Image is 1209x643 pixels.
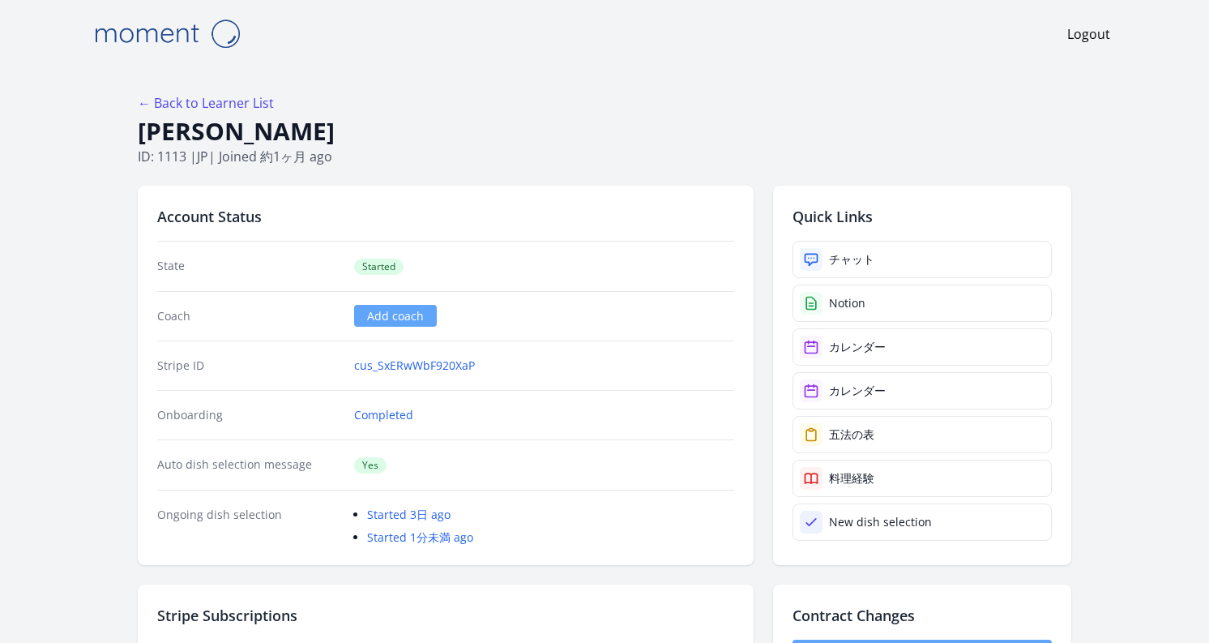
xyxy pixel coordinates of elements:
h2: Contract Changes [792,604,1052,627]
div: 料理経験 [829,470,874,487]
a: Started 3日 ago [367,507,451,522]
a: 料理経験 [792,460,1052,497]
dt: Onboarding [157,407,341,423]
dt: Stripe ID [157,358,341,374]
a: Completed [354,407,413,423]
h2: Account Status [157,205,734,228]
dt: Ongoing dish selection [157,507,341,546]
a: Notion [792,285,1052,322]
div: New dish selection [829,514,932,530]
h1: [PERSON_NAME] [138,116,1071,147]
a: カレンダー [792,372,1052,409]
dt: State [157,258,341,275]
div: チャット [829,251,874,268]
a: チャット [792,241,1052,278]
a: Logout [1067,24,1110,44]
span: Started [354,259,404,275]
a: Started 1分未満 ago [367,529,473,545]
a: Add coach [354,305,437,327]
h2: Quick Links [792,205,1052,228]
img: Moment [86,13,248,54]
span: Yes [354,457,387,474]
a: New dish selection [792,504,1052,541]
a: 五法の表 [792,416,1052,453]
div: カレンダー [829,383,886,399]
div: カレンダー [829,339,886,355]
h2: Stripe Subscriptions [157,604,734,627]
p: ID: 1113 | | Joined 約1ヶ月 ago [138,147,1071,166]
dt: Auto dish selection message [157,457,341,474]
div: 五法の表 [829,427,874,443]
a: カレンダー [792,328,1052,366]
a: ← Back to Learner List [138,94,274,112]
a: cus_SxERwWbF920XaP [354,358,475,374]
div: Notion [829,295,865,311]
dt: Coach [157,308,341,324]
span: jp [197,148,208,165]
